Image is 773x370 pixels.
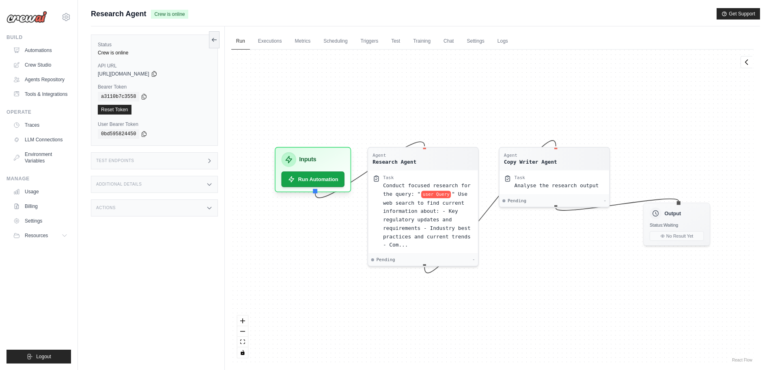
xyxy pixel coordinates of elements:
[717,8,760,19] button: Get Support
[462,33,489,50] a: Settings
[732,331,773,370] iframe: Chat Widget
[10,119,71,132] a: Traces
[315,142,424,198] g: Edge from inputsNode to d2c2a3c0d21415333db8998e9fd964ad
[237,316,248,326] button: zoom in
[421,190,451,198] span: user Query
[299,155,316,164] h3: Inputs
[10,73,71,86] a: Agents Repository
[732,358,752,362] a: React Flow attribution
[319,33,352,50] a: Scheduling
[10,58,71,71] a: Crew Studio
[556,199,679,210] g: Edge from 4ad7a391fc2ed79c343e72eed5b8bdcb to outputNode
[504,158,557,165] div: Copy Writer Agent
[383,183,471,197] span: Conduct focused research for the query: "
[493,33,513,50] a: Logs
[98,50,211,56] div: Crew is online
[98,41,211,48] label: Status
[96,206,116,210] h3: Actions
[373,158,416,165] div: Research Agent
[373,152,416,158] div: Agent
[98,129,139,139] code: 0bd595824450
[237,326,248,337] button: zoom out
[664,210,680,217] h3: Output
[290,33,316,50] a: Metrics
[383,191,471,247] span: " Use web search to find current information about: - Key regulatory updates and requirements - I...
[6,11,47,23] img: Logo
[499,147,610,208] div: AgentCopy Writer AgentTaskAnalyse the research outputPending-
[91,8,146,19] span: Research Agent
[237,337,248,347] button: fit view
[514,182,605,190] div: Analyse the research output
[439,33,459,50] a: Chat
[10,185,71,198] a: Usage
[383,175,394,181] div: Task
[98,121,211,128] label: User Bearer Token
[98,63,211,69] label: API URL
[376,257,395,263] span: Pending
[98,71,149,77] span: [URL][DOMAIN_NAME]
[275,147,351,193] div: InputsRun Automation
[514,175,525,181] div: Task
[237,316,248,358] div: React Flow controls
[6,175,71,182] div: Manage
[6,350,71,364] button: Logout
[650,223,678,228] span: Status: Waiting
[253,33,287,50] a: Executions
[367,147,478,266] div: AgentResearch AgentTaskConduct focused research for the query: "user Query" Use web search to fin...
[650,231,704,241] button: No Result Yet
[643,203,710,246] div: OutputStatus:WaitingNo Result Yet
[508,198,526,204] span: Pending
[10,229,71,242] button: Resources
[603,198,606,204] div: -
[10,88,71,101] a: Tools & Integrations
[10,148,71,167] a: Environment Variables
[36,353,51,360] span: Logout
[408,33,435,50] a: Training
[25,232,48,239] span: Resources
[504,152,557,158] div: Agent
[10,44,71,57] a: Automations
[383,182,474,249] div: Conduct focused research for the query: "{user Query}" Use web search to find current information...
[231,33,250,50] a: Run
[6,109,71,115] div: Operate
[10,214,71,227] a: Settings
[6,34,71,41] div: Build
[10,133,71,146] a: LLM Connections
[151,10,188,19] span: Crew is online
[356,33,383,50] a: Triggers
[96,158,134,163] h3: Test Endpoints
[98,92,139,102] code: a3110b7c3558
[514,183,599,189] span: Analyse the research output
[98,84,211,90] label: Bearer Token
[424,141,556,273] g: Edge from d2c2a3c0d21415333db8998e9fd964ad to 4ad7a391fc2ed79c343e72eed5b8bdcb
[472,257,475,263] div: -
[96,182,142,187] h3: Additional Details
[281,171,345,187] button: Run Automation
[98,105,131,115] a: Reset Token
[386,33,405,50] a: Test
[237,347,248,358] button: toggle interactivity
[10,200,71,213] a: Billing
